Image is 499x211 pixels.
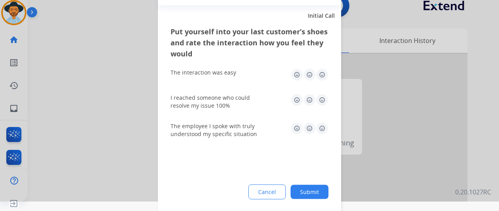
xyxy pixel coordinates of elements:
[291,185,328,199] button: Submit
[248,184,286,199] button: Cancel
[308,11,335,19] span: Initial Call
[455,187,491,197] p: 0.20.1027RC
[171,122,265,138] div: The employee I spoke with truly understood my specific situation
[171,26,328,59] h3: Put yourself into your last customer’s shoes and rate the interaction how you feel they would
[171,93,265,109] div: I reached someone who could resolve my issue 100%
[171,68,236,76] div: The interaction was easy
